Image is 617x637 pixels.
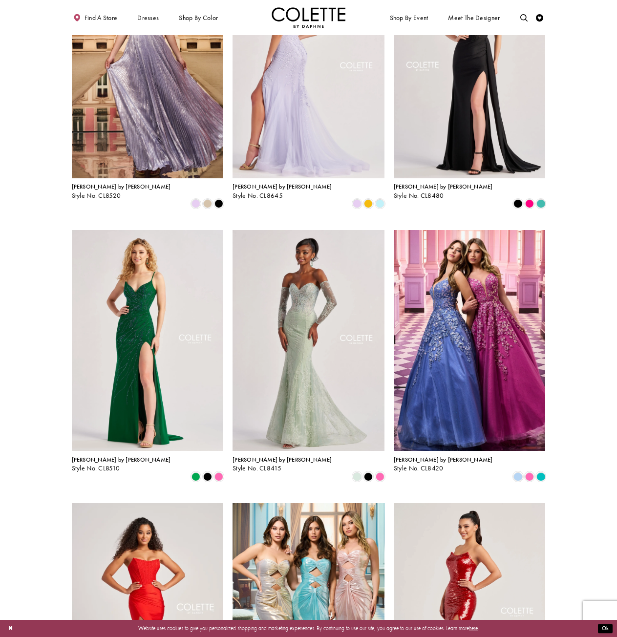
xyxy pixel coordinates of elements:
[394,464,444,472] span: Style No. CL8420
[447,7,502,28] a: Meet the designer
[214,199,223,208] i: Black
[376,199,384,208] i: Light Blue
[203,199,212,208] i: Gold Dust
[394,230,546,451] a: Visit Colette by Daphne Style No. CL8420 Page
[353,199,362,208] i: Lilac
[233,183,332,191] span: [PERSON_NAME] by [PERSON_NAME]
[72,184,171,199] div: Colette by Daphne Style No. CL8520
[4,622,17,635] button: Close Dialog
[272,7,346,28] a: Visit Home Page
[394,457,493,472] div: Colette by Daphne Style No. CL8420
[272,7,346,28] img: Colette by Daphne
[72,183,171,191] span: [PERSON_NAME] by [PERSON_NAME]
[390,14,428,21] span: Shop By Event
[536,199,545,208] i: Turquoise
[394,456,493,464] span: [PERSON_NAME] by [PERSON_NAME]
[203,472,212,481] i: Black
[72,191,121,200] span: Style No. CL8520
[179,14,218,21] span: Shop by color
[469,625,478,632] a: here
[394,191,444,200] span: Style No. CL8480
[513,199,522,208] i: Black
[525,472,534,481] i: Pink
[72,456,171,464] span: [PERSON_NAME] by [PERSON_NAME]
[72,464,120,472] span: Style No. CL8510
[388,7,430,28] span: Shop By Event
[364,199,373,208] i: Buttercup
[376,472,384,481] i: Pink
[233,456,332,464] span: [PERSON_NAME] by [PERSON_NAME]
[233,191,283,200] span: Style No. CL8645
[233,464,281,472] span: Style No. CL8415
[137,14,159,21] span: Dresses
[394,184,493,199] div: Colette by Daphne Style No. CL8480
[233,184,332,199] div: Colette by Daphne Style No. CL8645
[534,7,546,28] a: Check Wishlist
[177,7,220,28] span: Shop by color
[72,230,224,451] a: Visit Colette by Daphne Style No. CL8510 Page
[448,14,500,21] span: Meet the designer
[394,183,493,191] span: [PERSON_NAME] by [PERSON_NAME]
[598,624,613,633] button: Submit Dialog
[53,623,564,633] p: Website uses cookies to give you personalized shopping and marketing experiences. By continuing t...
[85,14,118,21] span: Find a store
[233,457,332,472] div: Colette by Daphne Style No. CL8415
[191,199,200,208] i: Lilac
[233,230,384,451] a: Visit Colette by Daphne Style No. CL8415 Page
[525,199,534,208] i: Hot Pink
[72,457,171,472] div: Colette by Daphne Style No. CL8510
[353,472,362,481] i: Light Sage
[518,7,530,28] a: Toggle search
[72,7,119,28] a: Find a store
[135,7,161,28] span: Dresses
